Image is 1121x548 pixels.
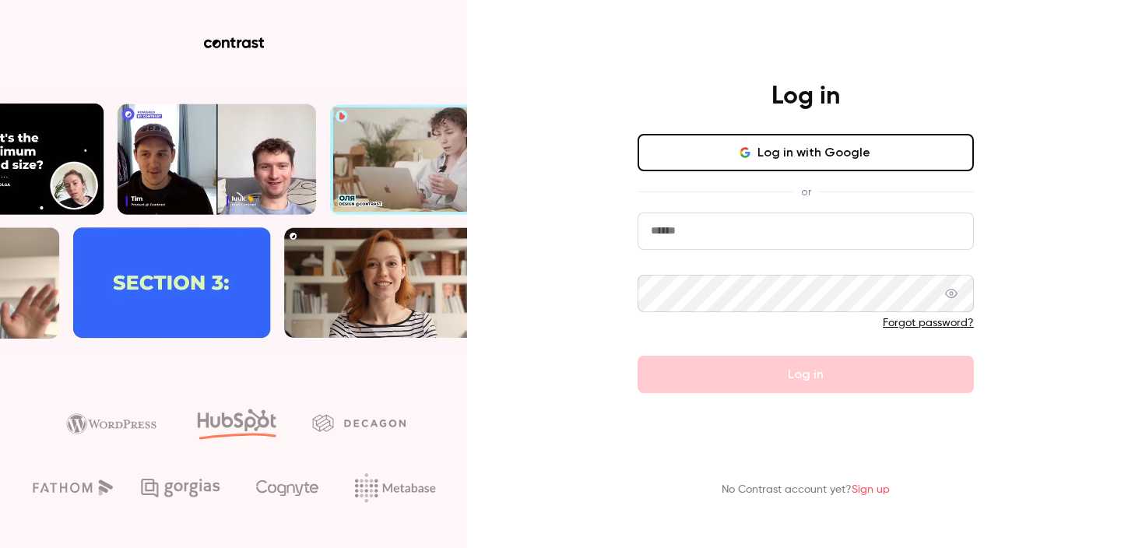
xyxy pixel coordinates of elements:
img: decagon [312,414,406,431]
span: or [793,184,819,200]
button: Log in with Google [638,134,974,171]
a: Sign up [852,484,890,495]
p: No Contrast account yet? [722,482,890,498]
h4: Log in [771,81,840,112]
a: Forgot password? [883,318,974,328]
